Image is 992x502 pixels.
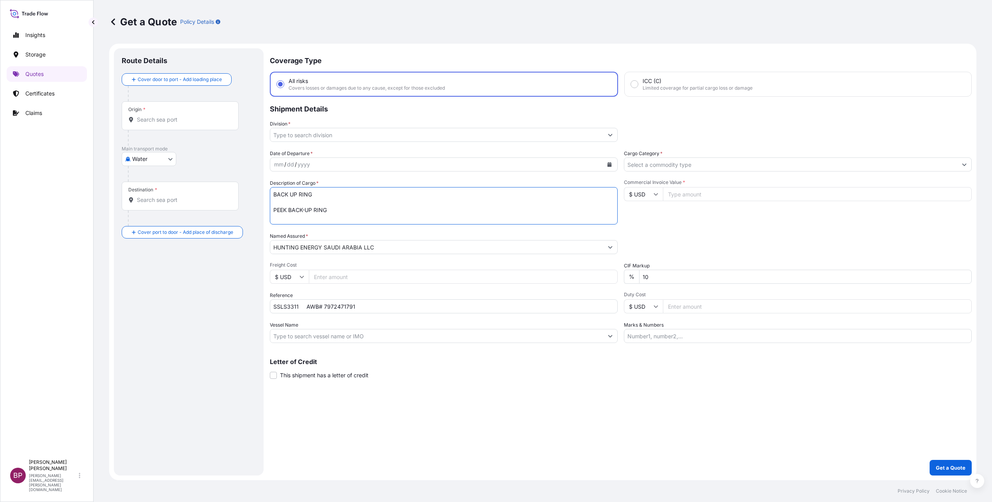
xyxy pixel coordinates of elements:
span: BP [13,472,23,479]
input: Enter percentage [639,270,972,284]
input: Full name [270,240,603,254]
div: month, [273,160,284,169]
p: Get a Quote [109,16,177,28]
div: Origin [128,106,145,113]
span: Cover door to port - Add loading place [138,76,222,83]
div: % [624,270,639,284]
label: Named Assured [270,232,308,240]
a: Quotes [7,66,87,82]
input: Select a commodity type [624,157,957,171]
button: Calendar [603,158,616,171]
input: All risksCovers losses or damages due to any cause, except for those excluded [277,81,284,88]
button: Show suggestions [957,157,971,171]
label: Division [270,120,291,128]
div: day, [286,160,295,169]
input: Origin [137,116,229,124]
span: Duty Cost [624,292,972,298]
input: Enter amount [309,270,618,284]
label: Description of Cargo [270,179,319,187]
div: / [284,160,286,169]
div: / [295,160,297,169]
p: Letter of Credit [270,359,972,365]
p: Main transport mode [122,146,256,152]
span: Freight Cost [270,262,618,268]
a: Insights [7,27,87,43]
span: ICC (C) [643,77,661,85]
a: Cookie Notice [936,488,967,494]
label: Reference [270,292,293,299]
input: Type to search vessel name or IMO [270,329,603,343]
button: Show suggestions [603,128,617,142]
p: Shipment Details [270,97,972,120]
p: Claims [25,109,42,117]
span: Limited coverage for partial cargo loss or damage [643,85,753,91]
label: Cargo Category [624,150,663,157]
label: CIF Markup [624,262,650,270]
p: Policy Details [180,18,214,26]
p: Quotes [25,70,44,78]
p: Route Details [122,56,167,65]
a: Storage [7,47,87,62]
button: Cover door to port - Add loading place [122,73,232,86]
p: Insights [25,31,45,39]
span: Commercial Invoice Value [624,179,972,186]
a: Privacy Policy [898,488,930,494]
input: Number1, number2,... [624,329,972,343]
p: Certificates [25,90,55,97]
input: Type amount [663,187,972,201]
button: Show suggestions [603,329,617,343]
span: All risks [289,77,308,85]
button: Select transport [122,152,176,166]
span: This shipment has a letter of credit [280,371,368,379]
div: Destination [128,187,157,193]
span: Covers losses or damages due to any cause, except for those excluded [289,85,445,91]
p: Get a Quote [936,464,965,472]
div: year, [297,160,311,169]
input: Type to search division [270,128,603,142]
input: Enter amount [663,299,972,313]
input: ICC (C)Limited coverage for partial cargo loss or damage [631,81,638,88]
p: [PERSON_NAME] [PERSON_NAME] [29,459,77,472]
p: Storage [25,51,46,58]
span: Water [132,155,147,163]
a: Certificates [7,86,87,101]
button: Show suggestions [603,240,617,254]
input: Destination [137,196,229,204]
label: Vessel Name [270,321,298,329]
span: Date of Departure [270,150,313,157]
p: Coverage Type [270,48,972,72]
p: [PERSON_NAME][EMAIL_ADDRESS][PERSON_NAME][DOMAIN_NAME] [29,473,77,492]
label: Marks & Numbers [624,321,664,329]
a: Claims [7,105,87,121]
span: Cover port to door - Add place of discharge [138,228,233,236]
input: Your internal reference [270,299,618,313]
button: Get a Quote [930,460,972,475]
button: Cover port to door - Add place of discharge [122,226,243,239]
